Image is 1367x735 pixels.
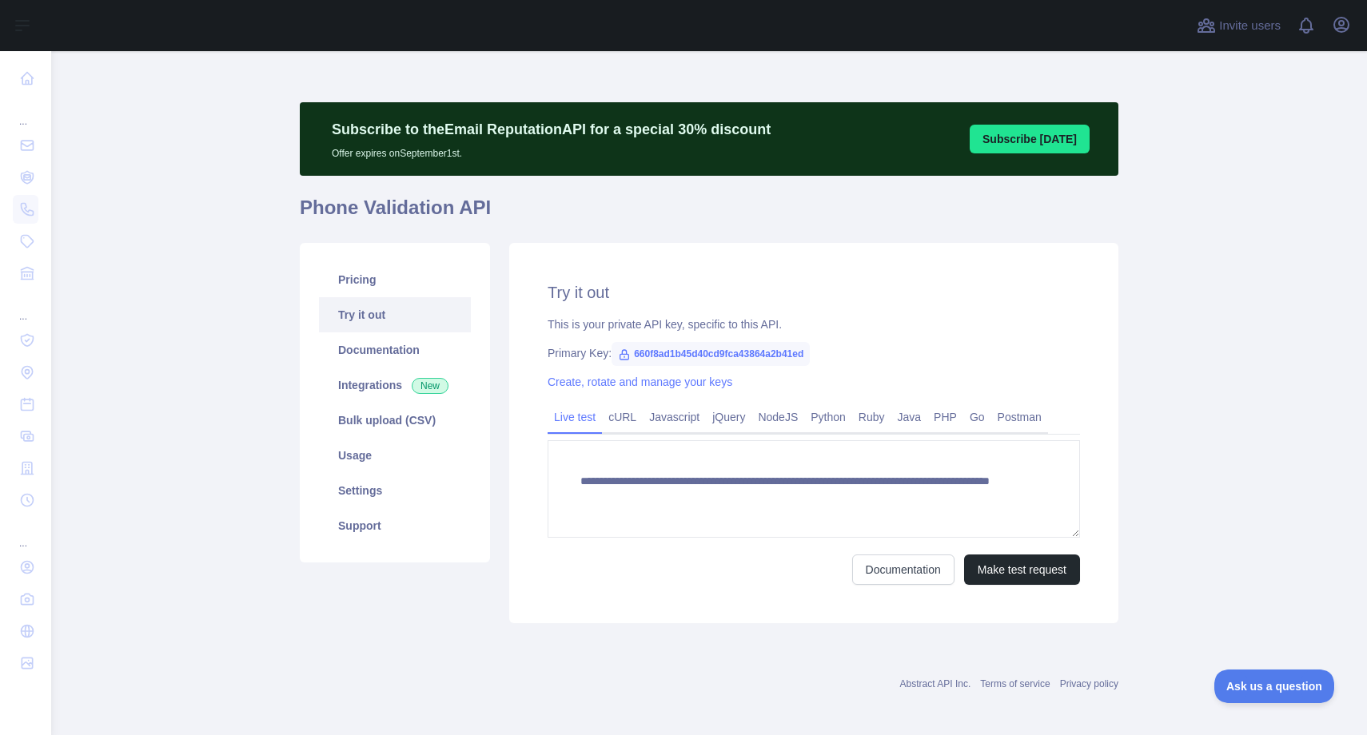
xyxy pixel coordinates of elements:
a: Go [963,404,991,430]
a: Pricing [319,262,471,297]
a: Ruby [852,404,891,430]
a: PHP [927,404,963,430]
button: Make test request [964,554,1080,585]
p: Subscribe to the Email Reputation API for a special 30 % discount [332,118,771,141]
a: Bulk upload (CSV) [319,403,471,438]
a: NodeJS [751,404,804,430]
a: Javascript [643,404,706,430]
div: Primary Key: [548,345,1080,361]
a: jQuery [706,404,751,430]
a: Documentation [852,554,955,585]
button: Subscribe [DATE] [970,125,1090,153]
div: ... [13,291,38,323]
a: Abstract API Inc. [900,678,971,689]
a: Usage [319,438,471,473]
div: This is your private API key, specific to this API. [548,316,1080,332]
a: cURL [602,404,643,430]
a: Live test [548,404,602,430]
h1: Phone Validation API [300,195,1118,233]
a: Support [319,508,471,543]
a: Terms of service [980,678,1050,689]
button: Invite users [1194,13,1284,38]
a: Try it out [319,297,471,332]
a: Create, rotate and manage your keys [548,375,732,388]
a: Integrations New [319,367,471,403]
span: New [412,378,448,394]
span: 660f8ad1b45d40cd9fca43864a2b41ed [612,342,810,366]
a: Privacy policy [1060,678,1118,689]
p: Offer expires on September 1st. [332,141,771,160]
span: Invite users [1219,17,1281,35]
a: Documentation [319,332,471,367]
a: Settings [319,473,471,508]
a: Postman [991,404,1048,430]
a: Python [804,404,852,430]
a: Java [891,404,928,430]
h2: Try it out [548,281,1080,304]
iframe: Toggle Customer Support [1214,669,1335,703]
div: ... [13,518,38,550]
div: ... [13,96,38,128]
